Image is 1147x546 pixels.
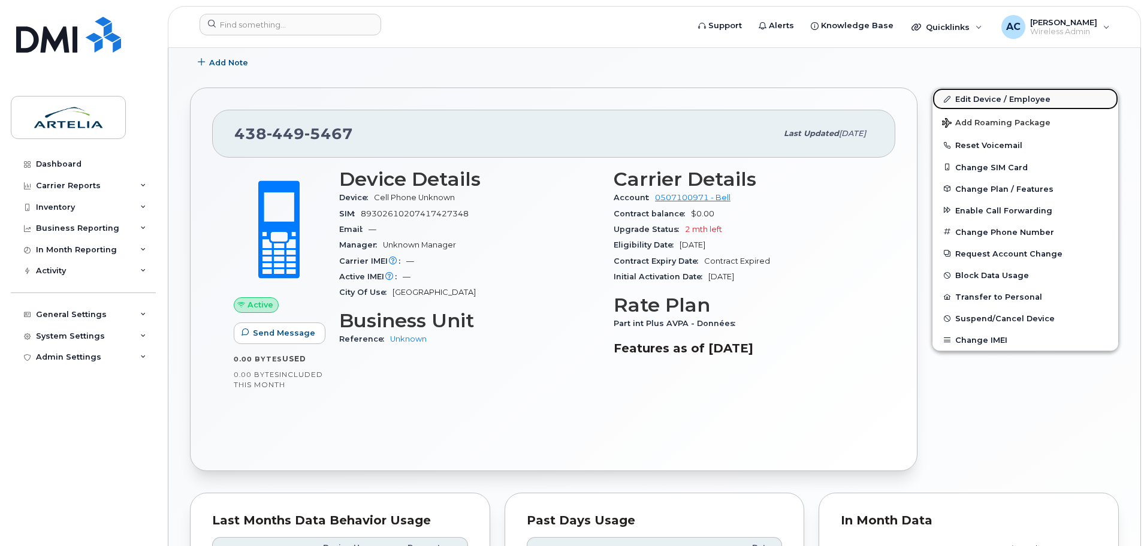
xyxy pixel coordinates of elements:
span: [DATE] [839,129,866,138]
button: Add Roaming Package [932,110,1118,134]
a: Alerts [750,14,802,38]
span: — [369,225,376,234]
button: Request Account Change [932,243,1118,264]
span: Quicklinks [926,22,970,32]
span: Part int Plus AVPA - Données [614,319,741,328]
span: Manager [339,240,383,249]
a: 0507100971 - Bell [655,193,731,202]
span: Add Note [209,57,248,68]
span: 449 [267,125,304,143]
span: Carrier IMEI [339,257,406,266]
span: Cell Phone Unknown [374,193,455,202]
span: $0.00 [691,209,714,218]
button: Send Message [234,322,325,344]
input: Find something... [200,14,381,35]
button: Transfer to Personal [932,286,1118,307]
span: Contract balance [614,209,691,218]
span: Enable Call Forwarding [955,206,1052,215]
span: Active [247,299,273,310]
span: Support [708,20,742,32]
button: Suspend/Cancel Device [932,307,1118,329]
div: Quicklinks [903,15,991,39]
button: Change IMEI [932,329,1118,351]
span: Add Roaming Package [942,118,1051,129]
span: Send Message [253,327,315,339]
span: — [406,257,414,266]
div: Alexandre Chagnon [993,15,1118,39]
span: [PERSON_NAME] [1030,17,1097,27]
button: Change Phone Number [932,221,1118,243]
span: AC [1006,20,1021,34]
span: Contract Expiry Date [614,257,704,266]
span: Device [339,193,374,202]
a: Support [690,14,750,38]
h3: Device Details [339,168,599,190]
span: used [282,354,306,363]
span: Suspend/Cancel Device [955,314,1055,323]
h3: Rate Plan [614,294,874,316]
button: Add Note [190,52,258,73]
span: City Of Use [339,288,393,297]
span: 2 mth left [685,225,722,234]
span: [GEOGRAPHIC_DATA] [393,288,476,297]
span: SIM [339,209,361,218]
span: Unknown Manager [383,240,456,249]
span: — [403,272,410,281]
a: Knowledge Base [802,14,902,38]
h3: Business Unit [339,310,599,331]
button: Reset Voicemail [932,134,1118,156]
span: 89302610207417427348 [361,209,469,218]
span: Eligibility Date [614,240,680,249]
span: 0.00 Bytes [234,370,279,379]
span: Reference [339,334,390,343]
a: Unknown [390,334,427,343]
h3: Carrier Details [614,168,874,190]
a: Edit Device / Employee [932,88,1118,110]
span: Contract Expired [704,257,770,266]
span: Initial Activation Date [614,272,708,281]
button: Block Data Usage [932,264,1118,286]
span: Email [339,225,369,234]
span: 5467 [304,125,353,143]
span: [DATE] [680,240,705,249]
span: [DATE] [708,272,734,281]
span: Knowledge Base [821,20,894,32]
button: Change SIM Card [932,156,1118,178]
span: Wireless Admin [1030,27,1097,37]
button: Change Plan / Features [932,178,1118,200]
button: Enable Call Forwarding [932,200,1118,221]
span: Active IMEI [339,272,403,281]
div: Past Days Usage [527,515,783,527]
span: Change Plan / Features [955,184,1054,193]
span: 0.00 Bytes [234,355,282,363]
h3: Features as of [DATE] [614,341,874,355]
span: Alerts [769,20,794,32]
span: Upgrade Status [614,225,685,234]
span: Last updated [784,129,839,138]
div: Last Months Data Behavior Usage [212,515,468,527]
span: 438 [234,125,353,143]
div: In Month Data [841,515,1097,527]
span: Account [614,193,655,202]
